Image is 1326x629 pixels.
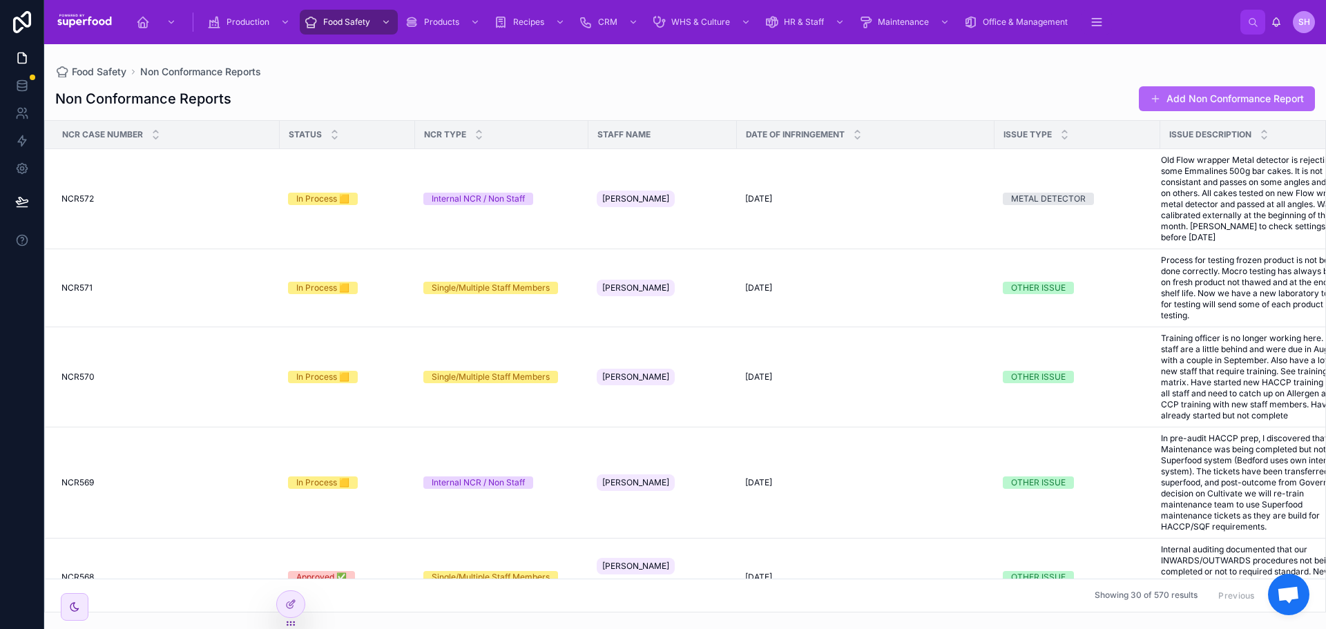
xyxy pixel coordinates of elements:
a: [DATE] [745,193,986,204]
a: OTHER ISSUE [1003,371,1152,383]
span: Status [289,129,322,140]
div: OTHER ISSUE [1011,282,1066,294]
span: Issue Type [1003,129,1052,140]
span: [PERSON_NAME] [602,477,669,488]
span: CRM [598,17,617,28]
span: Staff Name [597,129,651,140]
a: [PERSON_NAME] [597,277,729,299]
a: NCR570 [61,371,271,383]
div: In Process 🟨 [296,282,349,294]
a: Recipes [490,10,572,35]
div: scrollable content [125,7,1240,37]
span: [DATE] [745,477,772,488]
span: [DATE] [745,282,772,293]
div: METAL DETECTOR [1011,193,1086,205]
span: HR & Staff [784,17,824,28]
a: WHS & Culture [648,10,758,35]
a: NCR572 [61,193,271,204]
a: NCR568 [61,572,271,583]
span: SH [1298,17,1310,28]
a: NCR569 [61,477,271,488]
div: In Process 🟨 [296,371,349,383]
a: OTHER ISSUE [1003,571,1152,583]
div: Single/Multiple Staff Members [432,571,550,583]
a: CRM [575,10,645,35]
span: [PERSON_NAME] [602,193,669,204]
a: [DATE] [745,572,986,583]
span: Recipes [513,17,544,28]
a: [DATE] [745,371,986,383]
a: Approved ✅ [288,571,407,583]
a: Office & Management [959,10,1077,35]
span: Products [424,17,459,28]
div: Internal NCR / Non Staff [432,476,525,489]
a: METAL DETECTOR [1003,193,1152,205]
span: NCR568 [61,572,94,583]
a: OTHER ISSUE [1003,476,1152,489]
a: Single/Multiple Staff Members [423,282,580,294]
span: NCR570 [61,371,95,383]
span: [PERSON_NAME] [602,371,669,383]
a: In Process 🟨 [288,371,407,383]
div: Open chat [1268,574,1309,615]
a: In Process 🟨 [288,282,407,294]
span: Showing 30 of 570 results [1095,590,1198,601]
a: [PERSON_NAME] [597,188,729,210]
a: [DATE] [745,477,986,488]
span: Food Safety [323,17,370,28]
div: In Process 🟨 [296,476,349,489]
a: Non Conformance Reports [140,65,261,79]
div: Single/Multiple Staff Members [432,282,550,294]
div: OTHER ISSUE [1011,476,1066,489]
span: [PERSON_NAME] [602,561,669,572]
span: NCR572 [61,193,94,204]
a: NCR571 [61,282,271,293]
img: App logo [55,11,114,33]
a: In Process 🟨 [288,476,407,489]
a: [DATE] [745,282,986,293]
a: Food Safety [300,10,398,35]
span: Issue Description [1169,129,1251,140]
div: Single/Multiple Staff Members [432,371,550,383]
a: [PERSON_NAME] [597,366,729,388]
span: Date of Infringement [746,129,845,140]
span: Production [227,17,269,28]
span: NCR Type [424,129,466,140]
a: [PERSON_NAME][PERSON_NAME] [597,555,729,599]
div: Approved ✅ [296,571,347,583]
a: Food Safety [55,65,126,79]
a: Single/Multiple Staff Members [423,571,580,583]
span: WHS & Culture [671,17,730,28]
a: OTHER ISSUE [1003,282,1152,294]
span: Office & Management [983,17,1068,28]
a: In Process 🟨 [288,193,407,205]
a: Single/Multiple Staff Members [423,371,580,383]
div: OTHER ISSUE [1011,571,1066,583]
span: [PERSON_NAME] [602,282,669,293]
div: OTHER ISSUE [1011,371,1066,383]
span: Maintenance [878,17,929,28]
a: Production [203,10,297,35]
h1: Non Conformance Reports [55,89,231,108]
span: NCR571 [61,282,93,293]
span: Food Safety [72,65,126,79]
span: [DATE] [745,371,772,383]
a: [PERSON_NAME] [597,472,729,494]
a: Maintenance [854,10,957,35]
span: [DATE] [745,193,772,204]
a: HR & Staff [760,10,852,35]
a: Internal NCR / Non Staff [423,193,580,205]
span: NCR Case Number [62,129,143,140]
span: NCR569 [61,477,94,488]
button: Add Non Conformance Report [1139,86,1315,111]
a: Products [401,10,487,35]
a: Internal NCR / Non Staff [423,476,580,489]
span: [DATE] [745,572,772,583]
div: In Process 🟨 [296,193,349,205]
div: Internal NCR / Non Staff [432,193,525,205]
